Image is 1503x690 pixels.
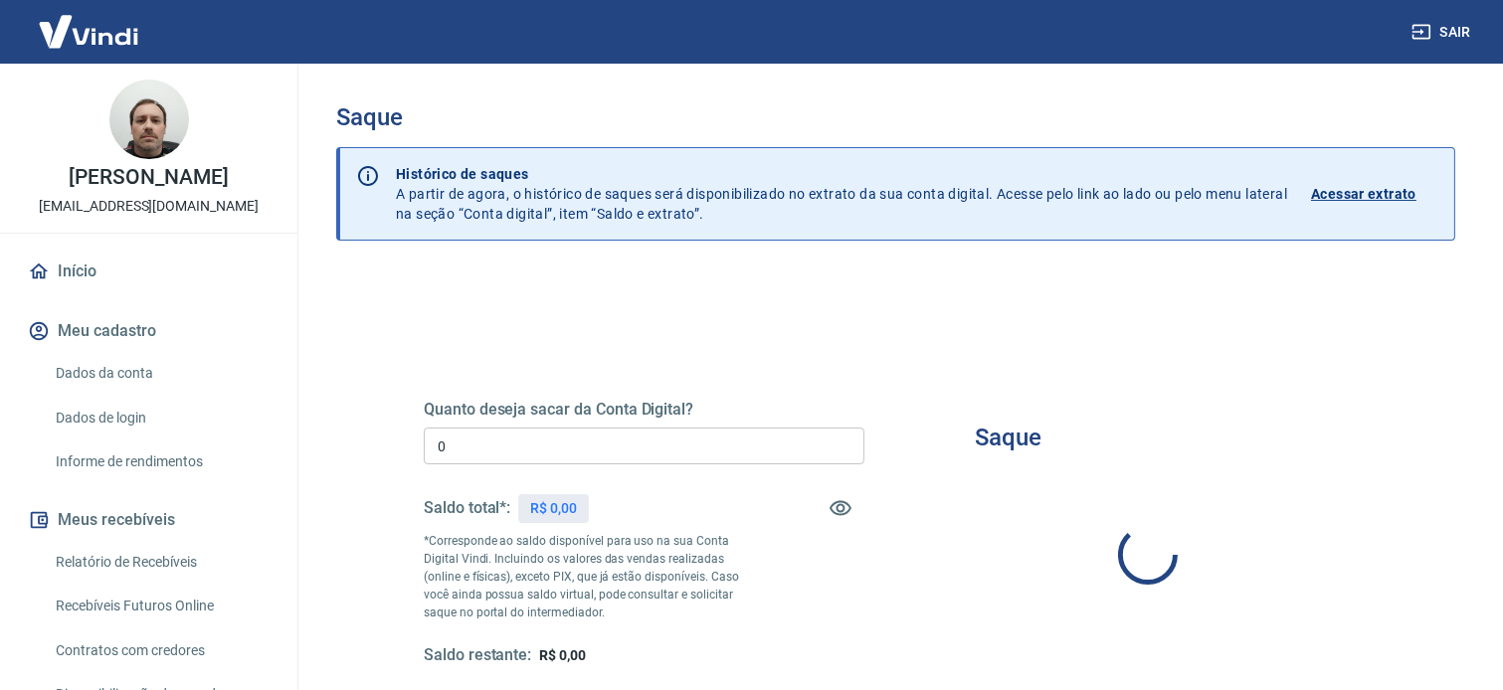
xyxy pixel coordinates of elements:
[424,498,510,518] h5: Saldo total*:
[69,167,228,188] p: [PERSON_NAME]
[396,164,1287,224] p: A partir de agora, o histórico de saques será disponibilizado no extrato da sua conta digital. Ac...
[48,398,274,438] a: Dados de login
[24,498,274,542] button: Meus recebíveis
[48,353,274,394] a: Dados da conta
[1311,184,1416,204] p: Acessar extrato
[976,424,1042,451] h3: Saque
[24,1,153,62] img: Vindi
[48,586,274,626] a: Recebíveis Futuros Online
[48,542,274,583] a: Relatório de Recebíveis
[539,647,586,663] span: R$ 0,00
[424,645,531,666] h5: Saldo restante:
[1408,14,1479,51] button: Sair
[24,250,274,293] a: Início
[336,103,1455,131] h3: Saque
[1311,164,1438,224] a: Acessar extrato
[24,309,274,353] button: Meu cadastro
[109,80,189,159] img: 4509ce8d-3479-4caf-924c-9c261a9194b9.jpeg
[530,498,577,519] p: R$ 0,00
[48,441,274,482] a: Informe de rendimentos
[39,196,259,217] p: [EMAIL_ADDRESS][DOMAIN_NAME]
[424,400,864,420] h5: Quanto deseja sacar da Conta Digital?
[396,164,1287,184] p: Histórico de saques
[48,630,274,671] a: Contratos com credores
[424,532,754,621] p: *Corresponde ao saldo disponível para uso na sua Conta Digital Vindi. Incluindo os valores das ve...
